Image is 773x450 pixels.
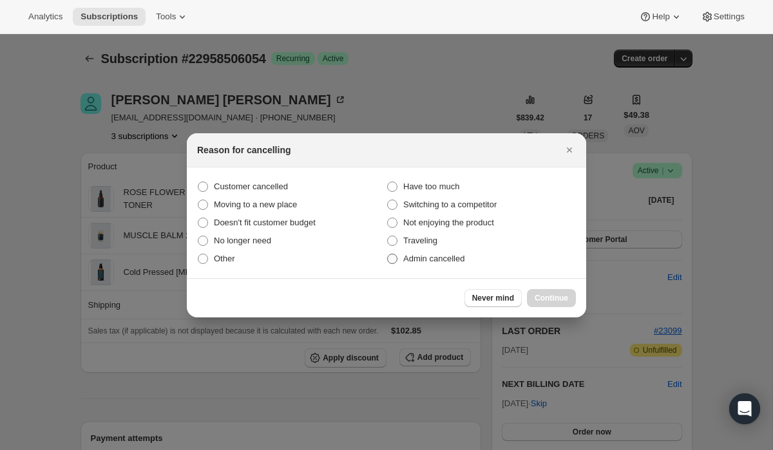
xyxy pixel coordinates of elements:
span: Never mind [472,293,514,303]
span: Have too much [403,182,459,191]
span: Settings [714,12,745,22]
button: Close [560,141,578,159]
span: Customer cancelled [214,182,288,191]
button: Help [631,8,690,26]
span: Tools [156,12,176,22]
span: Traveling [403,236,437,245]
button: Settings [693,8,752,26]
span: Admin cancelled [403,254,464,263]
span: Doesn't fit customer budget [214,218,316,227]
span: Moving to a new place [214,200,297,209]
h2: Reason for cancelling [197,144,291,156]
button: Analytics [21,8,70,26]
span: Switching to a competitor [403,200,497,209]
button: Never mind [464,289,522,307]
div: Open Intercom Messenger [729,393,760,424]
span: Subscriptions [81,12,138,22]
span: No longer need [214,236,271,245]
span: Help [652,12,669,22]
span: Not enjoying the product [403,218,494,227]
span: Analytics [28,12,62,22]
button: Subscriptions [73,8,146,26]
span: Other [214,254,235,263]
button: Tools [148,8,196,26]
